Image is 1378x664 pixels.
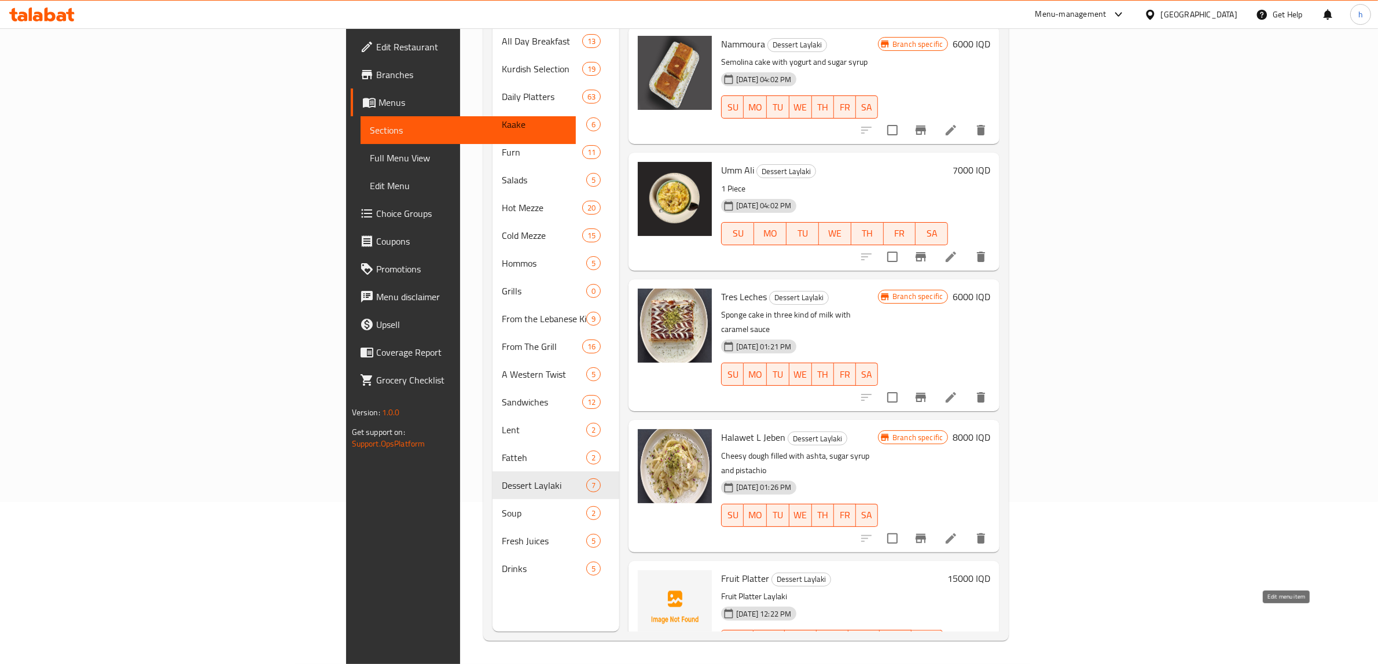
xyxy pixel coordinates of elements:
[493,27,619,55] div: All Day Breakfast13
[583,397,600,408] span: 12
[817,366,829,383] span: TH
[967,525,995,552] button: delete
[888,432,947,443] span: Branch specific
[771,507,784,523] span: TU
[732,608,796,619] span: [DATE] 12:22 PM
[587,286,600,297] span: 0
[767,504,789,527] button: TU
[493,388,619,416] div: Sandwiches12
[587,119,600,130] span: 6
[848,630,880,653] button: TH
[493,277,619,305] div: Grills0
[721,222,754,245] button: SU
[726,366,739,383] span: SU
[812,363,834,386] button: TH
[839,366,851,383] span: FR
[726,99,739,116] span: SU
[502,34,582,48] div: All Day Breakfast
[502,284,586,298] div: Grills
[771,99,784,116] span: TU
[493,527,619,555] div: Fresh Juices5
[351,88,576,116] a: Menus
[732,74,796,85] span: [DATE] 04:02 PM
[502,201,582,215] div: Hot Mezze
[748,507,762,523] span: MO
[721,630,754,653] button: SU
[502,367,586,381] span: A Western Twist
[944,250,958,264] a: Edit menu item
[884,222,916,245] button: FR
[721,288,767,305] span: Tres Leches
[587,563,600,574] span: 5
[1358,8,1363,21] span: h
[587,313,600,324] span: 9
[1161,8,1237,21] div: [GEOGRAPHIC_DATA]
[351,366,576,394] a: Grocery Checklist
[502,423,586,437] span: Lent
[376,234,567,248] span: Coupons
[794,366,807,383] span: WE
[861,366,873,383] span: SA
[732,200,796,211] span: [DATE] 04:02 PM
[916,222,948,245] button: SA
[726,507,739,523] span: SU
[493,110,619,138] div: Kaake6
[493,166,619,194] div: Salads5
[638,429,712,503] img: Halawet L Jeben
[376,290,567,304] span: Menu disclaimer
[583,64,600,75] span: 19
[352,436,425,451] a: Support.OpsPlatform
[502,117,586,131] span: Kaake
[788,432,847,445] span: Dessert Laylaki
[812,504,834,527] button: TH
[721,55,878,69] p: Semolina cake with yogurt and sugar syrup
[732,341,796,352] span: [DATE] 01:21 PM
[493,138,619,166] div: Furn11
[721,570,769,587] span: Fruit Platter
[767,95,789,119] button: TU
[817,99,829,116] span: TH
[767,38,827,52] div: Dessert Laylaki
[880,118,905,142] span: Select to update
[834,363,856,386] button: FR
[502,451,586,464] div: Fatteh
[638,570,712,644] img: Fruit Platter
[770,291,828,304] span: Dessert Laylaki
[586,173,601,187] div: items
[370,151,567,165] span: Full Menu View
[791,225,814,242] span: TU
[953,36,990,52] h6: 6000 IQD
[834,95,856,119] button: FR
[493,471,619,499] div: Dessert Laylaki7
[502,395,582,409] div: Sandwiches
[502,228,582,242] div: Cold Mezze
[376,373,567,387] span: Grocery Checklist
[502,145,582,159] span: Furn
[732,482,796,493] span: [DATE] 01:26 PM
[880,630,912,653] button: FR
[502,90,582,104] div: Daily Platters
[493,23,619,587] nav: Menu sections
[376,262,567,276] span: Promotions
[834,504,856,527] button: FR
[361,172,576,200] a: Edit Menu
[638,36,712,110] img: Nammoura
[789,95,812,119] button: WE
[586,367,601,381] div: items
[351,311,576,338] a: Upsell
[907,383,935,411] button: Branch-specific-item
[351,200,576,227] a: Choice Groups
[771,573,831,586] div: Dessert Laylaki
[493,444,619,471] div: Fatteh2
[947,570,990,586] h6: 15000 IQD
[583,230,600,241] span: 15
[721,363,744,386] button: SU
[744,95,767,119] button: MO
[376,40,567,54] span: Edit Restaurant
[493,305,619,333] div: From the Lebanese Kitchen9
[493,222,619,249] div: Cold Mezze15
